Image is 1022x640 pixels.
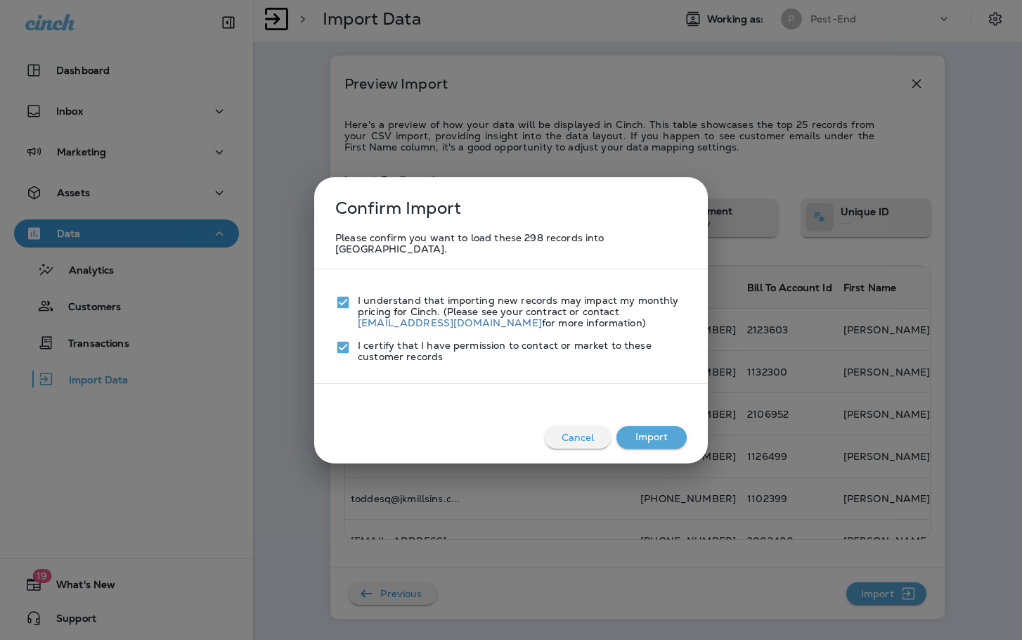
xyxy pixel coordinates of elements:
p: I understand that importing new records may impact my monthly pricing for Cinch. (Please see your... [358,295,687,328]
a: [EMAIL_ADDRESS][DOMAIN_NAME] [358,316,542,329]
p: I certify that I have permission to contact or market to these customer records [358,340,687,362]
p: Please confirm you want to load these 298 records into [GEOGRAPHIC_DATA]. [335,232,687,255]
p: Cancel [556,426,600,449]
button: Cancel [545,426,611,449]
button: Import [616,426,687,449]
p: Confirm Import [328,191,461,225]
